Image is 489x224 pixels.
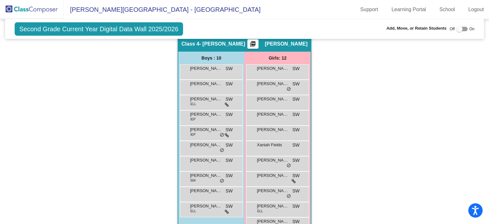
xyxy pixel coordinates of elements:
[64,4,261,15] span: [PERSON_NAME][GEOGRAPHIC_DATA] - [GEOGRAPHIC_DATA]
[257,209,263,213] span: ELL
[190,178,196,183] span: 504
[469,26,474,32] span: On
[257,188,289,194] span: [PERSON_NAME]
[225,126,233,133] span: SW
[292,188,300,194] span: SW
[225,188,233,194] span: SW
[257,81,289,87] span: [PERSON_NAME]
[386,4,431,15] a: Learning Portal
[257,157,289,163] span: [PERSON_NAME]
[178,52,244,64] div: Boys : 10
[181,41,199,47] span: Class 4
[355,4,383,15] a: Support
[190,96,222,102] span: [PERSON_NAME]
[292,81,300,87] span: SW
[463,4,489,15] a: Logout
[190,102,196,106] span: ELL
[434,4,460,15] a: School
[292,111,300,118] span: SW
[190,209,196,213] span: ELL
[225,81,233,87] span: SW
[257,203,289,209] span: [PERSON_NAME]
[292,203,300,210] span: SW
[225,203,233,210] span: SW
[292,142,300,148] span: SW
[257,142,289,148] span: Xaniah Fields
[244,52,311,64] div: Girls: 12
[247,39,259,49] button: Print Students Details
[257,111,289,118] span: [PERSON_NAME]
[190,81,222,87] span: [PERSON_NAME]
[220,148,224,153] span: do_not_disturb_alt
[292,126,300,133] span: SW
[257,65,289,72] span: [PERSON_NAME]
[220,178,224,184] span: do_not_disturb_alt
[292,96,300,103] span: SW
[292,157,300,164] span: SW
[190,65,222,72] span: [PERSON_NAME]
[190,132,195,137] span: IEP
[190,172,222,179] span: [PERSON_NAME]
[287,163,291,168] span: do_not_disturb_alt
[190,157,222,163] span: [PERSON_NAME]
[386,25,447,32] span: Add, Move, or Retain Students
[249,41,257,50] mat-icon: picture_as_pdf
[190,126,222,133] span: [PERSON_NAME]
[190,117,195,122] span: IEP
[225,65,233,72] span: SW
[190,188,222,194] span: [PERSON_NAME]
[225,157,233,164] span: SW
[450,26,455,32] span: Off
[257,172,289,179] span: [PERSON_NAME]
[225,96,233,103] span: SW
[265,41,308,47] span: [PERSON_NAME]
[199,41,245,47] span: - [PERSON_NAME]
[287,194,291,199] span: do_not_disturb_alt
[257,96,289,102] span: [PERSON_NAME]
[190,203,222,209] span: [PERSON_NAME]
[190,142,222,148] span: [PERSON_NAME]
[15,22,183,36] span: Second Grade Current Year Digital Data Wall 2025/2026
[257,126,289,133] span: [PERSON_NAME]
[225,111,233,118] span: SW
[292,65,300,72] span: SW
[190,111,222,118] span: [PERSON_NAME]
[287,87,291,92] span: do_not_disturb_alt
[225,172,233,179] span: SW
[225,142,233,148] span: SW
[220,133,224,138] span: do_not_disturb_alt
[292,172,300,179] span: SW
